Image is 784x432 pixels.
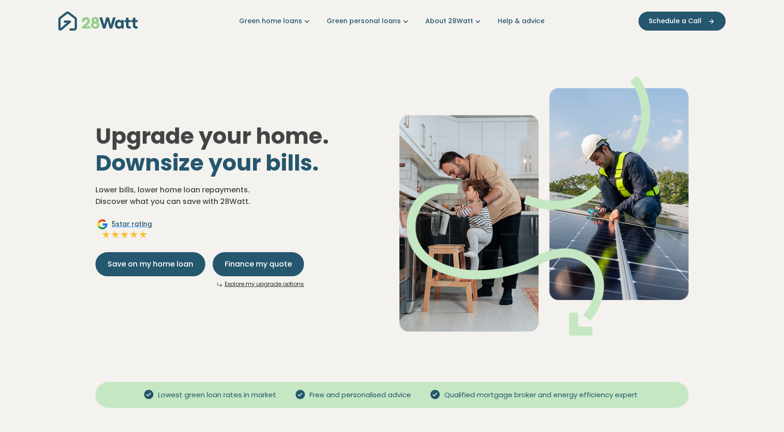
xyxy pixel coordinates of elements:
[112,219,152,229] span: 5 star rating
[306,390,415,400] span: Free and personalised advice
[120,230,129,239] img: Full star
[97,219,108,230] img: Google
[225,280,304,288] a: Explore my upgrade options
[425,16,483,26] a: About 28Watt
[95,219,153,241] a: Google5star ratingFull starFull starFull starFull starFull star
[58,12,138,31] img: 28Watt
[95,123,385,176] h1: Upgrade your home.
[139,230,148,239] img: Full star
[58,9,726,33] nav: Main navigation
[327,16,411,26] a: Green personal loans
[95,147,319,178] span: Downsize your bills.
[239,16,312,26] a: Green home loans
[154,390,280,400] span: Lowest green loan rates in market
[129,230,139,239] img: Full star
[649,16,702,26] span: Schedule a Call
[225,259,292,270] span: Finance my quote
[107,259,193,270] span: Save on my home loan
[498,16,544,26] a: Help & advice
[639,12,726,31] button: Schedule a Call
[738,388,784,432] iframe: Chat Widget
[399,76,689,336] img: Dad helping toddler
[111,230,120,239] img: Full star
[213,252,304,276] button: Finance my quote
[95,252,205,276] button: Save on my home loan
[441,390,641,400] span: Qualified mortgage broker and energy efficiency expert
[101,230,111,239] img: Full star
[95,184,385,208] p: Lower bills, lower home loan repayments. Discover what you can save with 28Watt.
